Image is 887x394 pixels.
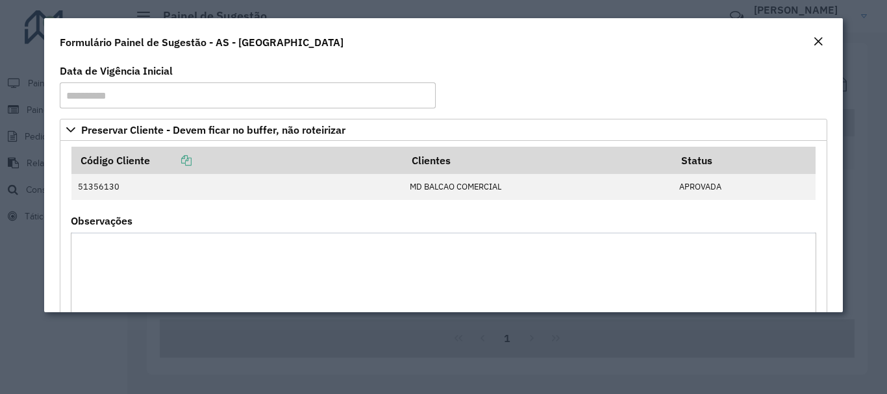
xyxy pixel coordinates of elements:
[673,147,816,174] th: Status
[71,174,403,200] td: 51356130
[71,147,403,174] th: Código Cliente
[60,34,344,50] h4: Formulário Painel de Sugestão - AS - [GEOGRAPHIC_DATA]
[673,174,816,200] td: APROVADA
[150,154,192,167] a: Copiar
[403,174,673,200] td: MD BALCAO COMERCIAL
[813,36,823,47] em: Fechar
[60,63,173,79] label: Data de Vigência Inicial
[403,147,673,174] th: Clientes
[81,125,345,135] span: Preservar Cliente - Devem ficar no buffer, não roteirizar
[71,213,132,228] label: Observações
[809,34,827,51] button: Close
[60,119,827,141] a: Preservar Cliente - Devem ficar no buffer, não roteirizar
